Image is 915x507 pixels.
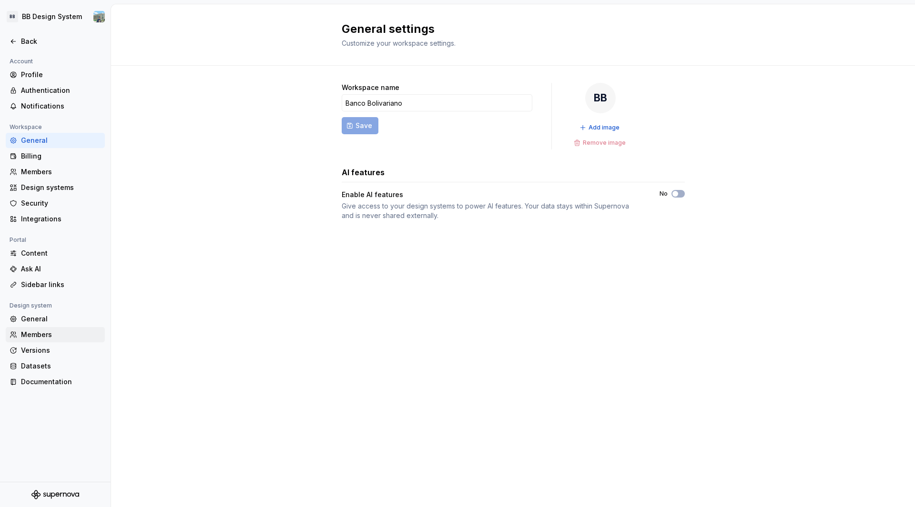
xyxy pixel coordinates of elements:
[21,167,101,177] div: Members
[6,277,105,292] a: Sidebar links
[21,280,101,289] div: Sidebar links
[6,311,105,327] a: General
[342,83,399,92] label: Workspace name
[6,133,105,148] a: General
[21,361,101,371] div: Datasets
[21,183,101,192] div: Design systems
[6,246,105,261] a: Content
[342,167,385,178] h3: AI features
[21,86,101,95] div: Authentication
[577,121,624,134] button: Add image
[342,201,642,220] div: Give access to your design systems to power AI features. Your data stays within Supernova and is ...
[21,70,101,80] div: Profile
[6,374,105,389] a: Documentation
[21,199,101,208] div: Security
[6,34,105,49] a: Back
[6,149,105,164] a: Billing
[6,164,105,179] a: Members
[6,180,105,195] a: Design systems
[342,39,456,47] span: Customize your workspace settings.
[6,196,105,211] a: Security
[21,214,101,224] div: Integrations
[21,151,101,161] div: Billing
[585,83,616,113] div: BB
[7,11,18,22] div: BB
[6,327,105,342] a: Members
[21,264,101,274] div: Ask AI
[660,190,668,198] label: No
[589,124,620,131] span: Add image
[6,83,105,98] a: Authentication
[21,101,101,111] div: Notifications
[22,12,82,21] div: BB Design System
[21,314,101,324] div: General
[21,136,101,145] div: General
[21,330,101,339] div: Members
[93,11,105,22] img: Sergio
[21,377,101,387] div: Documentation
[6,358,105,374] a: Datasets
[6,67,105,82] a: Profile
[6,343,105,358] a: Versions
[21,249,101,258] div: Content
[6,261,105,277] a: Ask AI
[342,190,642,199] div: Enable AI features
[6,300,56,311] div: Design system
[6,121,46,133] div: Workspace
[21,346,101,355] div: Versions
[2,6,109,27] button: BBBB Design SystemSergio
[6,234,30,246] div: Portal
[31,490,79,499] svg: Supernova Logo
[6,99,105,114] a: Notifications
[342,21,673,37] h2: General settings
[21,37,101,46] div: Back
[6,56,37,67] div: Account
[6,211,105,227] a: Integrations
